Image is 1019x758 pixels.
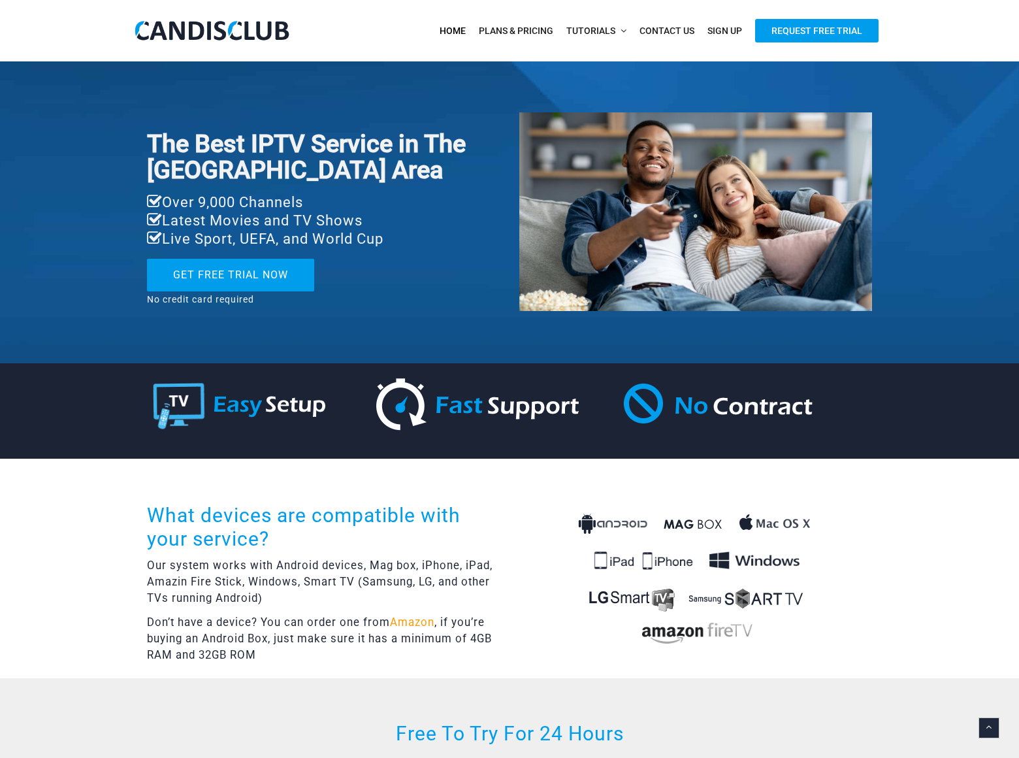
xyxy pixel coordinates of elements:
[707,25,742,36] span: Sign Up
[440,25,466,36] span: Home
[633,18,701,44] a: Contact Us
[173,269,288,281] span: GET FREE TRIAL NOW
[147,559,493,604] span: Our system works with Android devices, Mag box, iPhone, iPad, Amazin Fire Stick, Windows, Smart T...
[147,259,314,291] a: GET FREE TRIAL NOW
[147,194,383,247] span: Over 9,000 Channels Latest Movies and TV Shows Live Sport, UEFA, and World Cup
[396,722,624,745] span: Free To Try For 24 Hours
[390,616,434,629] a: Amazon
[147,294,254,305] span: No credit card required
[979,717,999,738] a: Back to top
[147,616,492,661] span: Don’t have a device? You can order one from , if you’re buying an Android Box, just make sure it ...
[472,18,560,44] a: Plans & Pricing
[639,25,694,36] span: Contact Us
[701,18,749,44] a: Sign Up
[755,19,879,42] span: Request Free Trial
[566,25,615,36] span: Tutorials
[749,18,885,44] a: Request Free Trial
[134,20,291,42] img: CandisClub
[147,129,466,184] span: The Best IPTV Service in The [GEOGRAPHIC_DATA] Area
[433,18,472,44] a: Home
[147,504,461,550] span: What devices are compatible with your service?
[479,25,553,36] span: Plans & Pricing
[560,18,633,44] a: Tutorials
